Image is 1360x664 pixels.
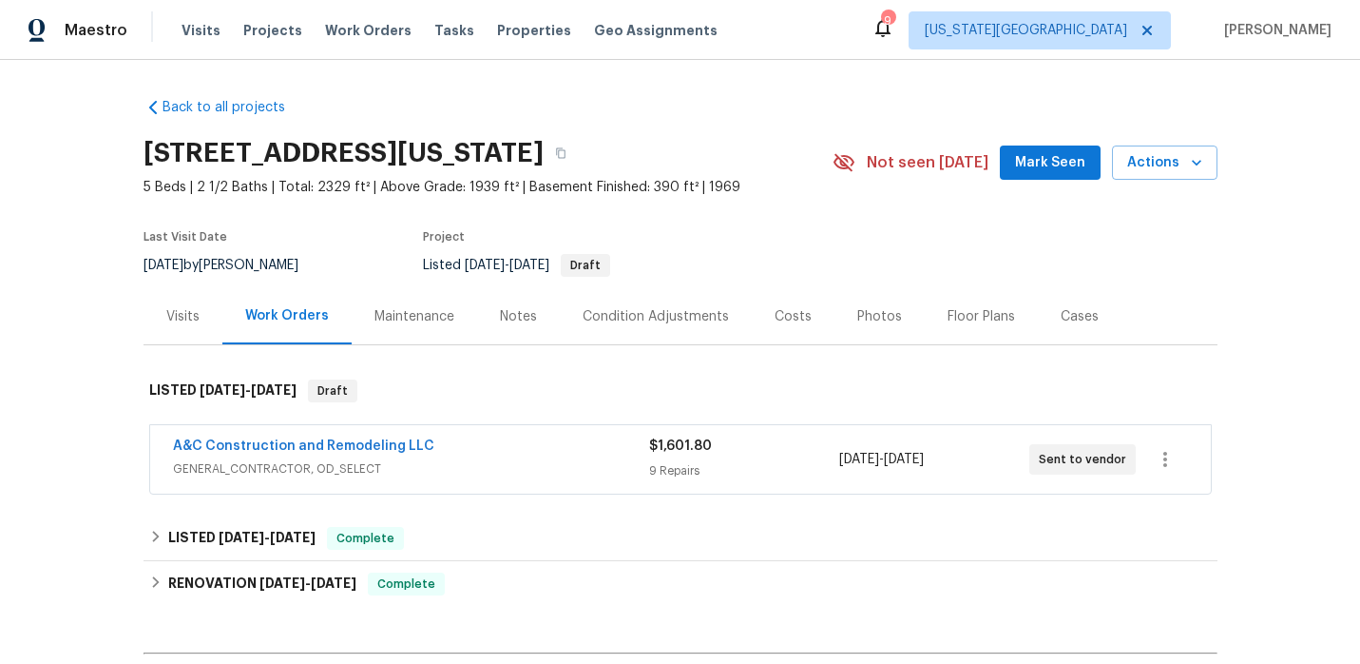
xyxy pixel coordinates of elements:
[1015,151,1085,175] span: Mark Seen
[509,259,549,272] span: [DATE]
[251,383,297,397] span: [DATE]
[884,453,924,466] span: [DATE]
[166,307,200,326] div: Visits
[182,21,220,40] span: Visits
[311,576,356,590] span: [DATE]
[200,383,297,397] span: -
[649,461,839,480] div: 9 Repairs
[374,307,454,326] div: Maintenance
[144,98,326,117] a: Back to all projects
[149,380,297,402] h6: LISTED
[1216,21,1331,40] span: [PERSON_NAME]
[144,561,1217,607] div: RENOVATION [DATE]-[DATE]Complete
[544,136,578,170] button: Copy Address
[259,576,356,590] span: -
[594,21,718,40] span: Geo Assignments
[310,381,355,400] span: Draft
[173,439,434,453] a: A&C Construction and Remodeling LLC
[144,259,183,272] span: [DATE]
[500,307,537,326] div: Notes
[497,21,571,40] span: Properties
[423,231,465,243] span: Project
[948,307,1015,326] div: Floor Plans
[65,21,127,40] span: Maestro
[329,529,402,548] span: Complete
[259,576,305,590] span: [DATE]
[583,307,729,326] div: Condition Adjustments
[168,573,356,596] h6: RENOVATION
[168,527,316,550] h6: LISTED
[649,439,712,453] span: $1,601.80
[144,231,227,243] span: Last Visit Date
[144,516,1217,561] div: LISTED [DATE]-[DATE]Complete
[370,575,443,594] span: Complete
[144,178,833,197] span: 5 Beds | 2 1/2 Baths | Total: 2329 ft² | Above Grade: 1939 ft² | Basement Finished: 390 ft² | 1969
[173,459,649,478] span: GENERAL_CONTRACTOR, OD_SELECT
[434,24,474,37] span: Tasks
[867,153,988,172] span: Not seen [DATE]
[144,361,1217,421] div: LISTED [DATE]-[DATE]Draft
[219,531,316,544] span: -
[1000,146,1101,181] button: Mark Seen
[200,383,245,397] span: [DATE]
[325,21,412,40] span: Work Orders
[925,21,1127,40] span: [US_STATE][GEOGRAPHIC_DATA]
[465,259,505,272] span: [DATE]
[1039,450,1134,469] span: Sent to vendor
[465,259,549,272] span: -
[144,254,321,277] div: by [PERSON_NAME]
[144,144,544,163] h2: [STREET_ADDRESS][US_STATE]
[245,306,329,325] div: Work Orders
[1112,146,1217,181] button: Actions
[243,21,302,40] span: Projects
[563,260,608,271] span: Draft
[857,307,902,326] div: Photos
[1127,151,1202,175] span: Actions
[270,531,316,544] span: [DATE]
[839,450,924,469] span: -
[881,11,894,30] div: 9
[423,259,610,272] span: Listed
[775,307,812,326] div: Costs
[839,453,879,466] span: [DATE]
[219,531,264,544] span: [DATE]
[1061,307,1099,326] div: Cases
